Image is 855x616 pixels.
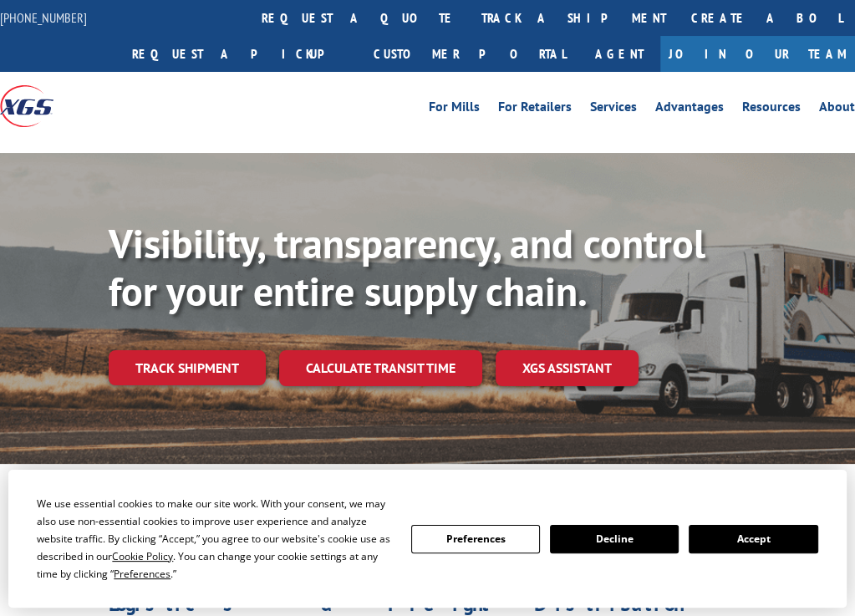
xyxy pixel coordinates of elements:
div: We use essential cookies to make our site work. With your consent, we may also use non-essential ... [37,495,390,583]
button: Preferences [411,525,540,553]
a: Resources [742,100,801,119]
a: Calculate transit time [279,350,482,386]
a: Join Our Team [660,36,855,72]
a: Agent [578,36,660,72]
a: Advantages [655,100,724,119]
a: For Mills [429,100,480,119]
a: Track shipment [109,350,266,385]
a: Customer Portal [361,36,578,72]
button: Accept [689,525,817,553]
a: Services [590,100,637,119]
span: Cookie Policy [112,549,173,563]
a: For Retailers [498,100,572,119]
div: Cookie Consent Prompt [8,470,847,608]
button: Decline [550,525,679,553]
a: XGS ASSISTANT [496,350,639,386]
a: Request a pickup [120,36,361,72]
a: About [819,100,855,119]
b: Visibility, transparency, and control for your entire supply chain. [109,217,705,318]
span: Preferences [114,567,170,581]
